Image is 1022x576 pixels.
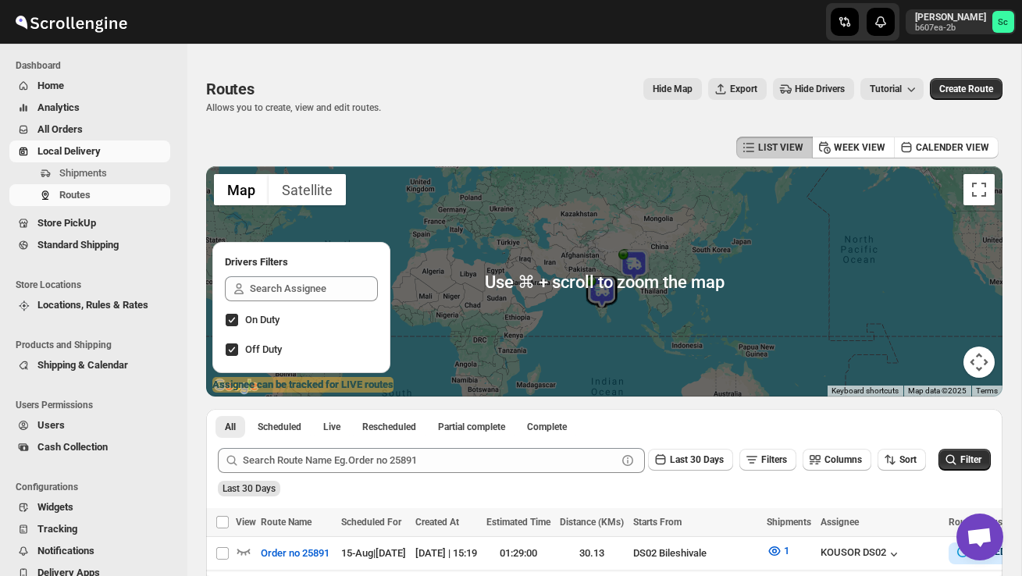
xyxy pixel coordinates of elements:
[37,501,73,513] span: Widgets
[251,541,339,566] button: Order no 25891
[269,174,346,205] button: Show satellite imagery
[9,184,170,206] button: Routes
[916,141,989,154] span: CALENDER VIEW
[210,376,262,396] a: Open this area in Google Maps (opens a new window)
[824,454,862,465] span: Columns
[736,137,813,158] button: LIST VIEW
[834,141,885,154] span: WEEK VIEW
[486,517,550,528] span: Estimated Time
[803,449,871,471] button: Columns
[206,80,255,98] span: Routes
[939,83,993,95] span: Create Route
[250,276,378,301] input: Search Assignee
[9,496,170,518] button: Widgets
[214,174,269,205] button: Show street map
[757,539,799,564] button: 1
[949,517,1002,528] span: Route Status
[258,421,301,433] span: Scheduled
[870,84,902,94] span: Tutorial
[992,11,1014,33] span: Sanjay chetri
[415,546,477,561] div: [DATE] | 15:19
[560,517,624,528] span: Distance (KMs)
[938,449,991,471] button: Filter
[37,441,108,453] span: Cash Collection
[9,354,170,376] button: Shipping & Calendar
[261,546,329,561] span: Order no 25891
[9,518,170,540] button: Tracking
[9,414,170,436] button: Users
[212,377,393,393] label: Assignee can be tracked for LIVE routes
[963,347,995,378] button: Map camera controls
[16,279,176,291] span: Store Locations
[956,514,1003,560] a: Open chat
[323,421,340,433] span: Live
[37,523,77,535] span: Tracking
[930,78,1002,100] button: Create Route
[739,449,796,471] button: Filters
[821,517,859,528] span: Assignee
[206,101,381,114] p: Allows you to create, view and edit routes.
[362,421,416,433] span: Rescheduled
[415,517,459,528] span: Created At
[438,421,505,433] span: Partial complete
[906,9,1016,34] button: User menu
[9,436,170,458] button: Cash Collection
[245,343,282,355] span: Off Duty
[821,546,902,562] button: KOUSOR DS02
[225,254,378,270] h2: Drivers Filters
[999,17,1009,27] text: Sc
[37,545,94,556] span: Notifications
[210,376,262,396] img: Google
[831,386,899,396] button: Keyboard shortcuts
[261,517,312,528] span: Route Name
[341,517,401,528] span: Scheduled For
[527,421,567,433] span: Complete
[560,546,624,561] div: 30.13
[908,386,967,395] span: Map data ©2025
[758,141,803,154] span: LIST VIEW
[37,419,65,431] span: Users
[16,481,176,493] span: Configurations
[215,416,245,438] button: All routes
[960,454,981,465] span: Filter
[730,83,757,95] span: Export
[16,399,176,411] span: Users Permissions
[633,546,757,561] div: DS02 Bileshivale
[773,78,854,100] button: Hide Drivers
[860,78,924,100] button: Tutorial
[708,78,767,100] button: Export
[9,294,170,316] button: Locations, Rules & Rates
[812,137,895,158] button: WEEK VIEW
[225,421,236,433] span: All
[9,162,170,184] button: Shipments
[37,101,80,113] span: Analytics
[795,83,845,95] span: Hide Drivers
[915,23,986,33] p: b607ea-2b
[9,97,170,119] button: Analytics
[341,547,406,559] span: 15-Aug | [DATE]
[899,454,917,465] span: Sort
[12,2,130,41] img: ScrollEngine
[59,189,91,201] span: Routes
[633,517,682,528] span: Starts From
[784,545,789,556] span: 1
[37,239,119,251] span: Standard Shipping
[37,359,128,371] span: Shipping & Calendar
[963,174,995,205] button: Toggle fullscreen view
[878,449,926,471] button: Sort
[9,540,170,562] button: Notifications
[486,546,550,561] div: 01:29:00
[37,217,96,229] span: Store PickUp
[9,75,170,97] button: Home
[59,167,107,179] span: Shipments
[243,448,617,473] input: Search Route Name Eg.Order no 25891
[976,386,998,395] a: Terms
[894,137,999,158] button: CALENDER VIEW
[236,517,256,528] span: View
[648,449,733,471] button: Last 30 Days
[223,483,276,494] span: Last 30 Days
[37,145,101,157] span: Local Delivery
[37,299,148,311] span: Locations, Rules & Rates
[767,517,811,528] span: Shipments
